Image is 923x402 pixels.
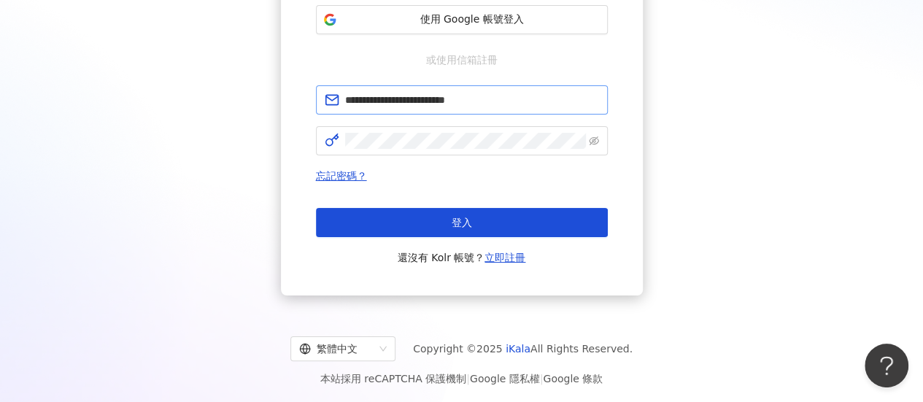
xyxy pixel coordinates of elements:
[316,170,367,182] a: 忘記密碼？
[589,136,599,146] span: eye-invisible
[416,52,508,68] span: 或使用信箱註冊
[543,373,603,384] a: Google 條款
[343,12,601,27] span: 使用 Google 帳號登入
[506,343,530,355] a: iKala
[398,249,526,266] span: 還沒有 Kolr 帳號？
[320,370,603,387] span: 本站採用 reCAPTCHA 保護機制
[413,340,633,357] span: Copyright © 2025 All Rights Reserved.
[470,373,540,384] a: Google 隱私權
[452,217,472,228] span: 登入
[466,373,470,384] span: |
[540,373,544,384] span: |
[299,337,374,360] div: 繁體中文
[316,208,608,237] button: 登入
[484,252,525,263] a: 立即註冊
[865,344,908,387] iframe: Help Scout Beacon - Open
[316,5,608,34] button: 使用 Google 帳號登入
